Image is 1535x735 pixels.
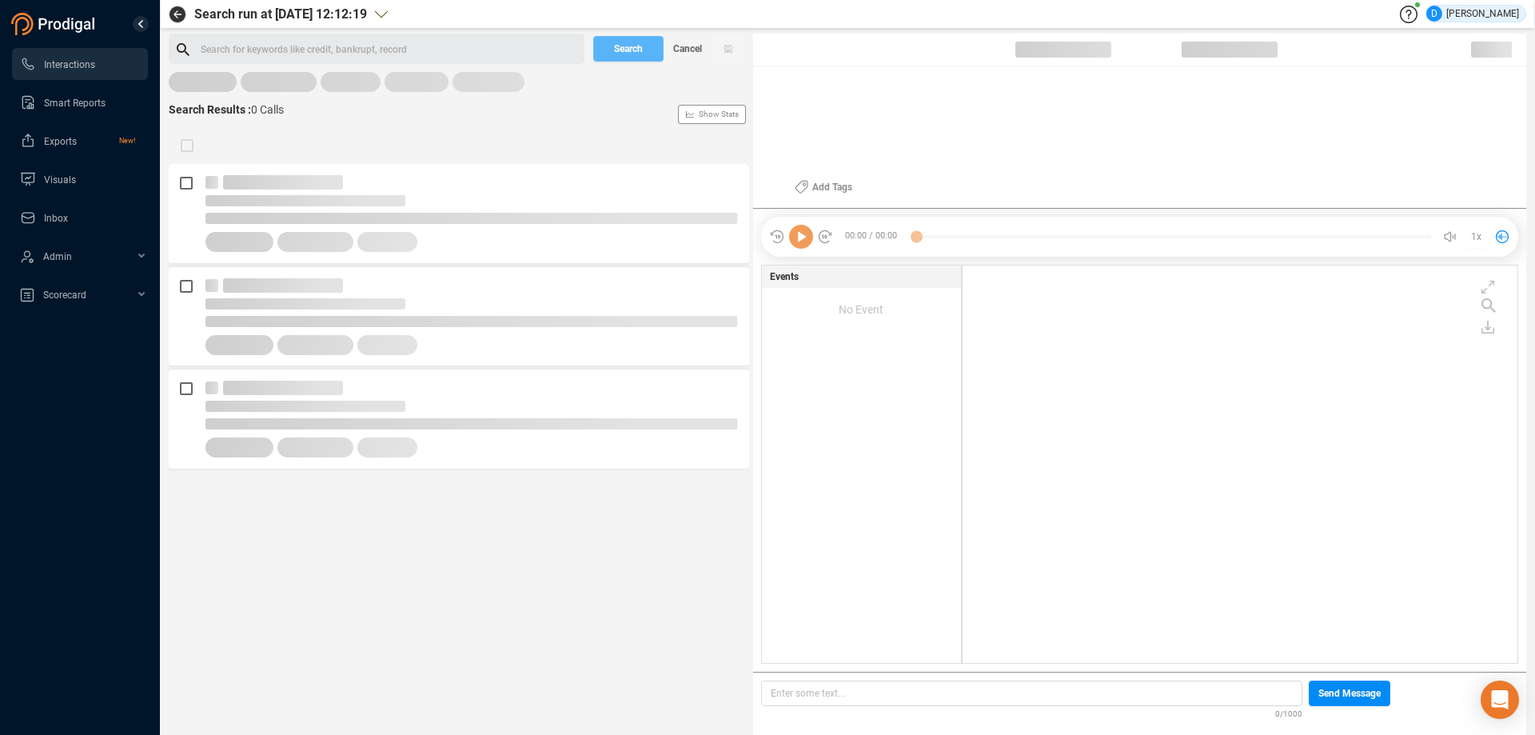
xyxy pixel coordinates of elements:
[1309,681,1390,706] button: Send Message
[20,202,135,234] a: Inbox
[1275,706,1302,720] span: 0/1000
[44,136,77,147] span: Exports
[12,125,148,157] li: Exports
[699,18,739,210] span: Show Stats
[770,270,799,284] span: Events
[44,174,76,186] span: Visuals
[11,13,99,35] img: prodigal-logo
[812,174,852,200] span: Add Tags
[169,103,251,116] span: Search Results :
[20,125,135,157] a: ExportsNew!
[43,290,86,301] span: Scorecard
[1481,681,1519,719] div: Open Intercom Messenger
[119,125,135,157] span: New!
[785,174,862,200] button: Add Tags
[20,48,135,80] a: Interactions
[762,288,961,331] div: No Event
[43,251,72,262] span: Admin
[664,36,712,62] button: Cancel
[1318,681,1381,706] span: Send Message
[44,59,95,70] span: Interactions
[20,86,135,118] a: Smart Reports
[194,5,367,24] span: Search run at [DATE] 12:12:19
[1426,6,1519,22] div: [PERSON_NAME]
[833,225,916,249] span: 00:00 / 00:00
[20,163,135,195] a: Visuals
[44,98,106,109] span: Smart Reports
[673,36,702,62] span: Cancel
[12,48,148,80] li: Interactions
[971,270,1517,661] div: grid
[1465,226,1488,248] button: 1x
[12,202,148,234] li: Inbox
[678,105,746,124] button: Show Stats
[12,163,148,195] li: Visuals
[44,213,68,224] span: Inbox
[12,86,148,118] li: Smart Reports
[1471,224,1481,250] span: 1x
[251,103,284,116] span: 0 Calls
[1431,6,1437,22] span: D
